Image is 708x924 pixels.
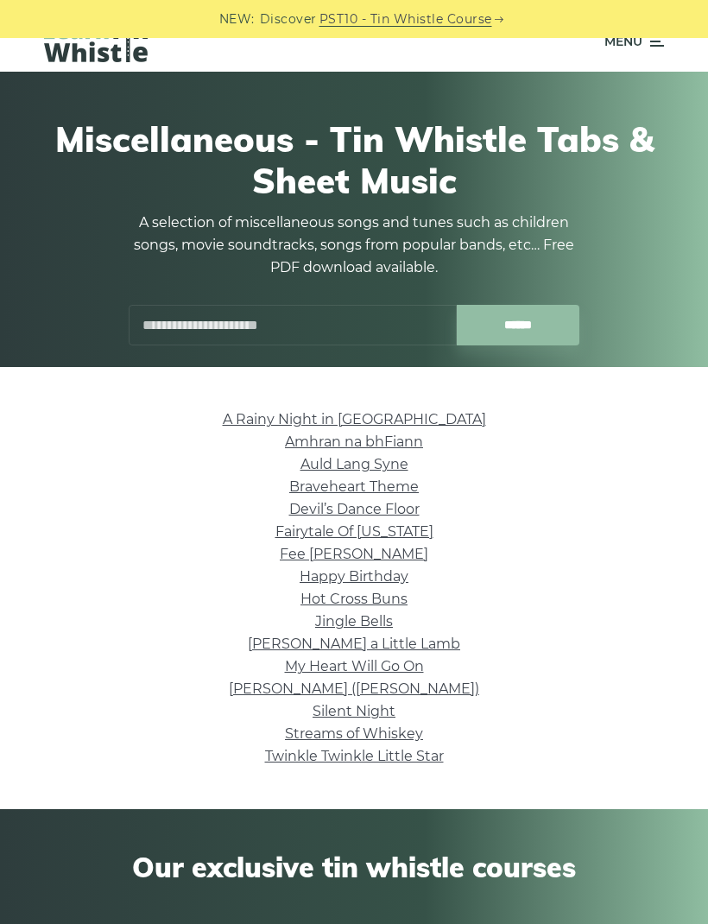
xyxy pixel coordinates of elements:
[285,725,423,742] a: Streams of Whiskey
[285,434,423,450] a: Amhran na bhFiann
[300,591,408,607] a: Hot Cross Buns
[44,851,664,883] span: Our exclusive tin whistle courses
[44,18,148,62] img: LearnTinWhistle.com
[229,680,479,697] a: [PERSON_NAME] ([PERSON_NAME])
[223,411,486,427] a: A Rainy Night in [GEOGRAPHIC_DATA]
[604,20,642,63] span: Menu
[300,568,408,585] a: Happy Birthday
[44,118,664,201] h1: Miscellaneous - Tin Whistle Tabs & Sheet Music
[285,658,424,674] a: My Heart Will Go On
[248,636,460,652] a: [PERSON_NAME] a Little Lamb
[219,9,255,29] span: NEW:
[319,9,492,29] a: PST10 - Tin Whistle Course
[315,613,393,630] a: Jingle Bells
[289,501,420,517] a: Devil’s Dance Floor
[313,703,395,719] a: Silent Night
[260,9,317,29] span: Discover
[275,523,433,540] a: Fairytale Of [US_STATE]
[300,456,408,472] a: Auld Lang Syne
[280,546,428,562] a: Fee [PERSON_NAME]
[121,212,587,279] p: A selection of miscellaneous songs and tunes such as children songs, movie soundtracks, songs fro...
[265,748,444,764] a: Twinkle Twinkle Little Star
[289,478,419,495] a: Braveheart Theme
